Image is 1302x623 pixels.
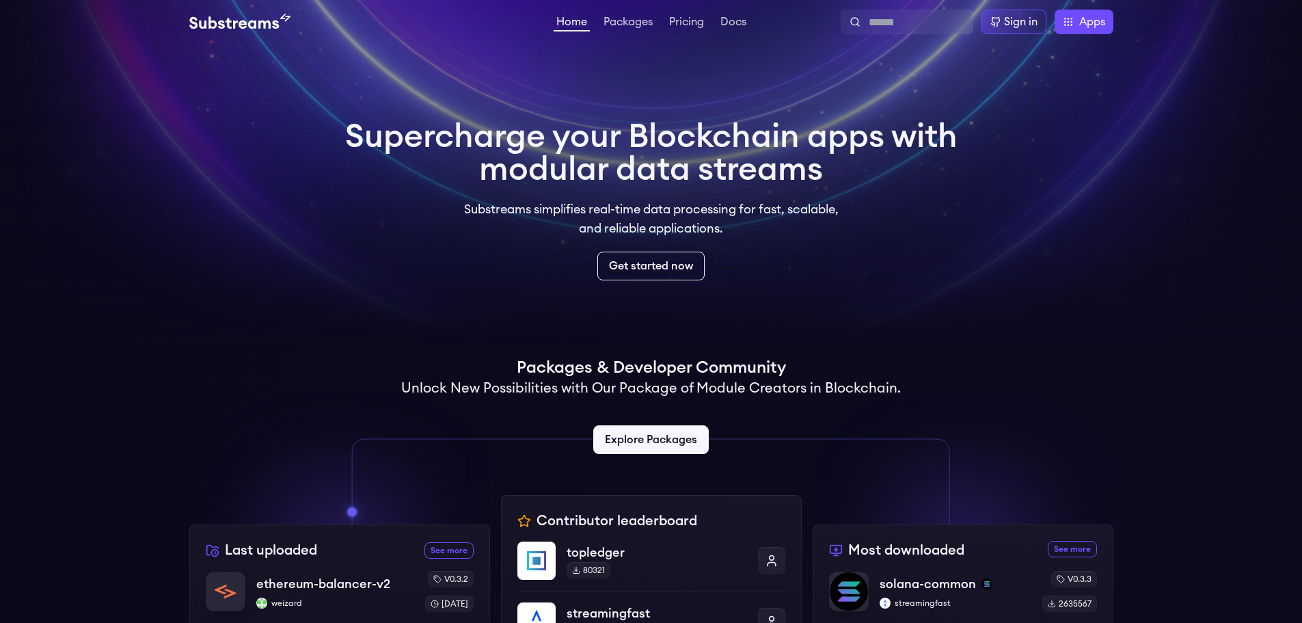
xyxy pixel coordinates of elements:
a: See more most downloaded packages [1048,541,1097,557]
p: solana-common [880,574,976,594]
p: streamingfast [880,598,1031,609]
img: topledger [517,542,556,580]
p: topledger [567,543,747,562]
a: Docs [718,16,749,30]
p: weizard [256,598,414,609]
p: ethereum-balancer-v2 [256,574,390,594]
div: v0.3.3 [1051,571,1097,587]
h1: Packages & Developer Community [517,357,786,379]
div: 80321 [567,562,610,579]
a: Sign in [981,10,1046,34]
a: ethereum-balancer-v2ethereum-balancer-v2weizardweizardv0.3.2[DATE] [206,571,474,623]
img: ethereum-balancer-v2 [206,572,245,611]
a: Packages [601,16,655,30]
a: Explore Packages [593,425,709,454]
div: v0.3.2 [428,571,474,587]
a: solana-commonsolana-commonsolanastreamingfaststreamingfastv0.3.32635567 [829,571,1097,623]
h1: Supercharge your Blockchain apps with modular data streams [345,120,958,186]
div: 2635567 [1042,596,1097,612]
span: Apps [1079,14,1105,30]
a: Get started now [597,252,705,280]
img: Substream's logo [189,14,290,30]
img: solana-common [830,572,868,611]
p: Substreams simplifies real-time data processing for fast, scalable, and reliable applications. [455,200,848,238]
div: Sign in [1004,14,1037,30]
div: [DATE] [425,596,474,612]
a: See more recently uploaded packages [424,542,474,559]
a: Pricing [666,16,707,30]
a: Home [554,16,590,31]
img: weizard [256,598,267,609]
p: streamingfast [567,604,747,623]
a: topledgertopledger80321 [517,542,785,591]
h2: Unlock New Possibilities with Our Package of Module Creators in Blockchain. [401,379,901,398]
img: solana [981,579,992,589]
img: streamingfast [880,598,891,609]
